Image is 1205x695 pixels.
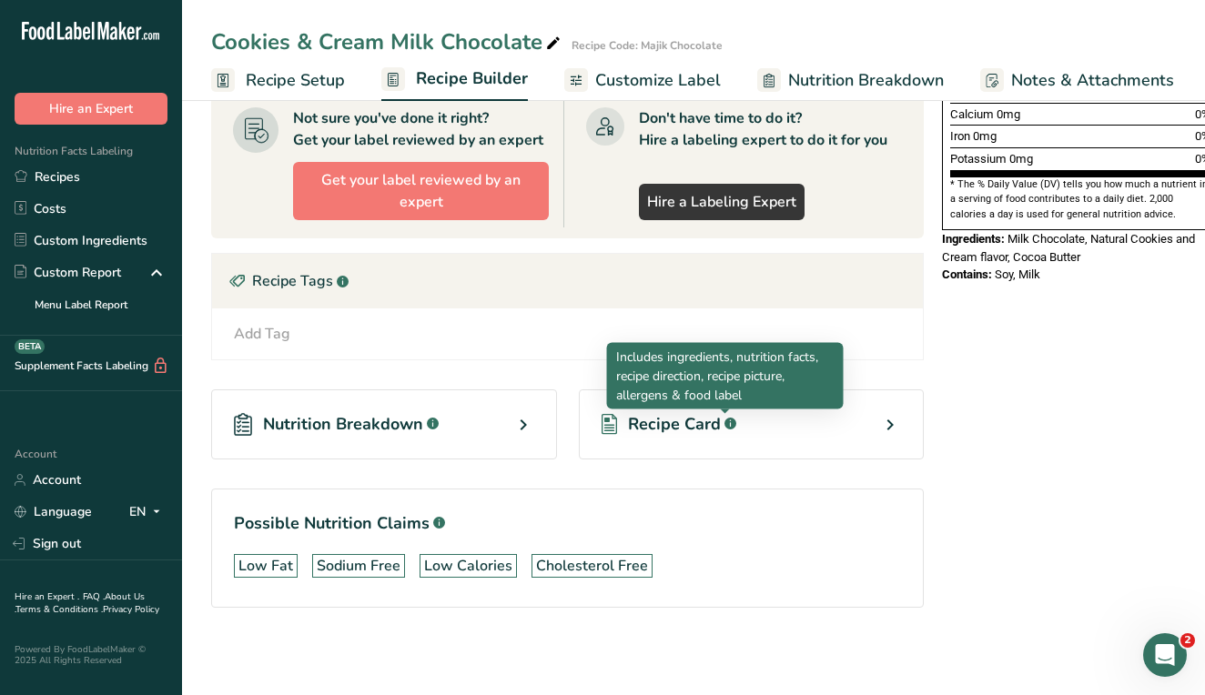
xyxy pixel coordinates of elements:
[211,25,564,58] div: Cookies & Cream Milk Chocolate
[950,152,1007,166] span: Potassium
[234,511,901,536] h1: Possible Nutrition Claims
[15,496,92,528] a: Language
[995,267,1040,281] span: Soy, Milk
[212,254,923,308] div: Recipe Tags
[15,590,79,603] a: Hire an Expert .
[15,263,121,282] div: Custom Report
[628,412,721,437] span: Recipe Card
[263,412,423,437] span: Nutrition Breakdown
[416,66,528,91] span: Recipe Builder
[293,162,549,220] button: Get your label reviewed by an expert
[1180,633,1195,648] span: 2
[238,555,293,577] div: Low Fat
[211,60,345,101] a: Recipe Setup
[950,107,994,121] span: Calcium
[572,37,723,54] div: Recipe Code: Majik Chocolate
[15,590,145,616] a: About Us .
[293,107,543,151] div: Not sure you've done it right? Get your label reviewed by an expert
[788,68,944,93] span: Nutrition Breakdown
[234,323,290,345] div: Add Tag
[564,60,721,101] a: Customize Label
[129,501,167,523] div: EN
[1143,633,1187,677] iframe: Intercom live chat
[15,644,167,666] div: Powered By FoodLabelMaker © 2025 All Rights Reserved
[942,232,1005,246] span: Ingredients:
[317,555,400,577] div: Sodium Free
[301,169,541,213] span: Get your label reviewed by an expert
[1009,152,1033,166] span: 0mg
[83,590,105,603] a: FAQ .
[536,555,648,577] div: Cholesterol Free
[942,267,992,281] span: Contains:
[639,107,887,151] div: Don't have time to do it? Hire a labeling expert to do it for you
[757,60,944,101] a: Nutrition Breakdown
[1011,68,1174,93] span: Notes & Attachments
[381,58,528,102] a: Recipe Builder
[424,555,512,577] div: Low Calories
[15,339,45,354] div: BETA
[103,603,159,616] a: Privacy Policy
[973,129,997,143] span: 0mg
[616,347,835,405] p: Includes ingredients, nutrition facts, recipe direction, recipe picture, allergens & food label
[997,107,1020,121] span: 0mg
[980,60,1174,101] a: Notes & Attachments
[942,232,1195,264] span: Milk Chocolate, Natural Cookies and Cream flavor, Cocoa Butter
[639,184,805,220] a: Hire a Labeling Expert
[950,129,970,143] span: Iron
[15,603,103,616] a: Terms & Conditions .
[595,68,721,93] span: Customize Label
[15,93,167,125] button: Hire an Expert
[246,68,345,93] span: Recipe Setup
